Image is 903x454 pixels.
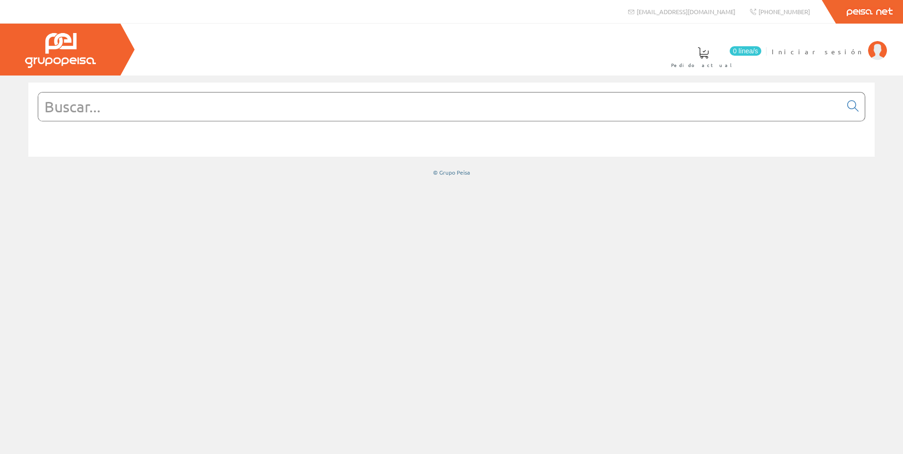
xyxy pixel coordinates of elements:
span: [EMAIL_ADDRESS][DOMAIN_NAME] [637,8,735,16]
span: Pedido actual [671,60,735,70]
input: Buscar... [38,92,842,121]
span: [PHONE_NUMBER] [758,8,810,16]
a: Iniciar sesión [772,39,887,48]
div: © Grupo Peisa [28,168,875,177]
img: Grupo Peisa [25,33,96,68]
span: 0 línea/s [730,46,761,56]
span: Iniciar sesión [772,47,863,56]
